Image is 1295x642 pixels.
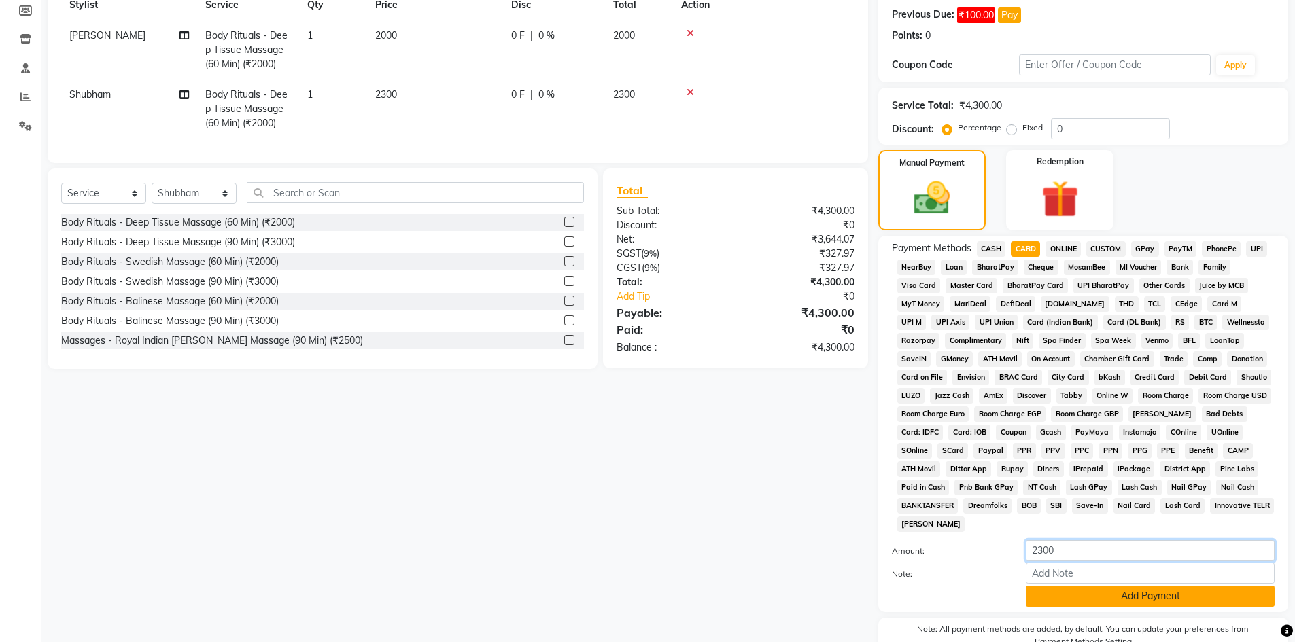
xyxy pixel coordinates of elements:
span: Room Charge GBP [1051,406,1123,422]
span: Spa Finder [1039,333,1086,349]
span: LoanTap [1205,333,1244,349]
span: Debit Card [1184,370,1231,385]
span: 2000 [613,29,635,41]
span: Card: IOB [948,425,990,440]
span: PhonePe [1202,241,1241,257]
span: Card (Indian Bank) [1023,315,1098,330]
div: Previous Due: [892,7,954,23]
span: COnline [1166,425,1201,440]
span: Nift [1012,333,1033,349]
span: Paypal [973,443,1007,459]
span: BharatPay [972,260,1018,275]
label: Fixed [1022,122,1043,134]
div: ₹327.97 [736,261,865,275]
span: On Account [1027,351,1075,367]
span: Family [1198,260,1230,275]
div: ₹4,300.00 [736,340,865,355]
span: Razorpay [897,333,940,349]
span: MariDeal [950,296,990,312]
span: Wellnessta [1222,315,1269,330]
span: Comp [1193,351,1222,367]
span: Spa Week [1091,333,1136,349]
span: 2000 [375,29,397,41]
span: Payment Methods [892,241,971,255]
span: Body Rituals - Deep Tissue Massage (60 Min) (₹2000) [205,29,288,70]
span: BharatPay Card [1003,278,1068,293]
div: ₹0 [757,289,865,304]
span: CEdge [1171,296,1202,312]
span: Loan [941,260,967,275]
span: PPV [1041,443,1065,459]
span: Save-In [1072,498,1108,514]
span: PayTM [1164,241,1197,257]
div: Payable: [606,304,736,321]
div: Balance : [606,340,736,355]
span: [PERSON_NAME] [69,29,145,41]
input: Search or Scan [247,182,584,203]
span: iPrepaid [1069,461,1108,477]
label: Percentage [958,122,1001,134]
div: Net: [606,232,736,247]
span: Lash GPay [1066,480,1112,495]
div: Body Rituals - Deep Tissue Massage (60 Min) (₹2000) [61,215,295,230]
span: CUSTOM [1086,241,1126,257]
span: 0 F [511,29,525,43]
span: Envision [952,370,989,385]
span: Instamojo [1119,425,1161,440]
img: _gift.svg [1030,176,1090,222]
span: SCard [937,443,968,459]
span: Bad Debts [1202,406,1247,422]
div: Body Rituals - Balinese Massage (60 Min) (₹2000) [61,294,279,308]
button: Pay [998,7,1021,23]
span: CASH [977,241,1006,257]
span: Total [617,183,648,198]
span: Complimentary [945,333,1006,349]
span: BTC [1194,315,1217,330]
div: ₹4,300.00 [959,99,1002,113]
label: Manual Payment [899,157,965,169]
span: PPG [1128,443,1152,459]
span: Shubham [69,88,111,101]
div: ( ) [606,247,736,261]
span: Body Rituals - Deep Tissue Massage (60 Min) (₹2000) [205,88,288,129]
img: _cash.svg [903,177,961,219]
span: Credit Card [1130,370,1179,385]
span: Card on File [897,370,948,385]
span: SaveIN [897,351,931,367]
span: CARD [1011,241,1040,257]
span: Master Card [946,278,997,293]
span: Discover [1013,388,1051,404]
span: 9% [644,262,657,273]
div: Paid: [606,321,736,338]
button: Add Payment [1026,586,1275,607]
div: Discount: [606,218,736,232]
span: NT Cash [1023,480,1060,495]
span: SBI [1046,498,1067,514]
span: Donation [1227,351,1267,367]
span: ₹100.00 [957,7,995,23]
div: ₹0 [736,321,865,338]
span: GMoney [936,351,973,367]
span: Card: IDFC [897,425,944,440]
span: BOB [1017,498,1041,514]
span: Coupon [996,425,1031,440]
span: NearBuy [897,260,936,275]
span: UPI Axis [931,315,969,330]
span: UPI M [897,315,927,330]
span: UPI [1246,241,1267,257]
span: Innovative TELR [1210,498,1274,514]
span: Online W [1092,388,1133,404]
span: UOnline [1207,425,1243,440]
div: 0 [925,29,931,43]
span: LUZO [897,388,925,404]
div: Service Total: [892,99,954,113]
span: Lash Card [1160,498,1205,514]
label: Redemption [1037,156,1084,168]
span: UPI Union [975,315,1018,330]
span: MosamBee [1064,260,1110,275]
span: Chamber Gift Card [1080,351,1154,367]
div: Coupon Code [892,58,1020,72]
a: Add Tip [606,289,757,304]
span: THD [1115,296,1139,312]
span: Shoutlo [1237,370,1271,385]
